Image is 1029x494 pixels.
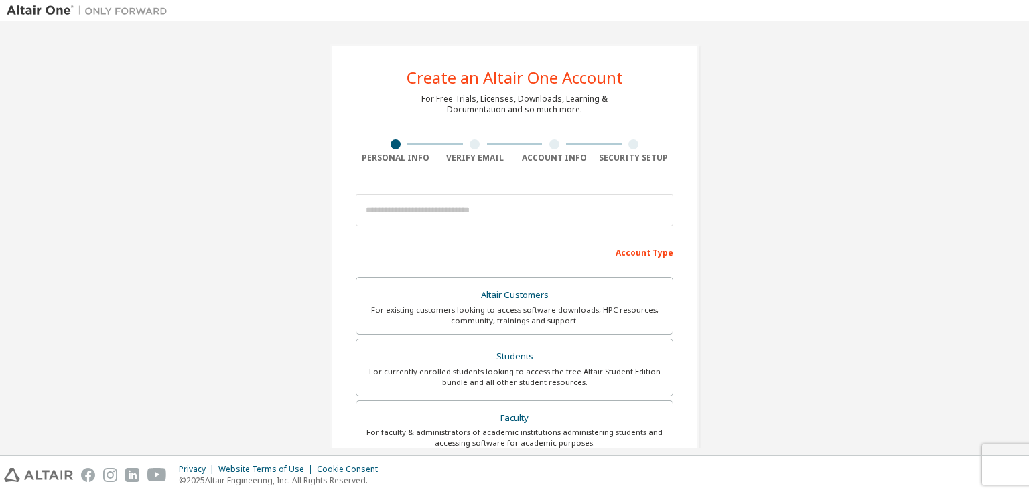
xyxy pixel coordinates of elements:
[364,409,665,428] div: Faculty
[7,4,174,17] img: Altair One
[421,94,608,115] div: For Free Trials, Licenses, Downloads, Learning & Documentation and so much more.
[514,153,594,163] div: Account Info
[356,241,673,262] div: Account Type
[179,464,218,475] div: Privacy
[125,468,139,482] img: linkedin.svg
[364,366,665,388] div: For currently enrolled students looking to access the free Altair Student Edition bundle and all ...
[364,347,665,366] div: Students
[364,286,665,305] div: Altair Customers
[594,153,674,163] div: Security Setup
[179,475,386,486] p: © 2025 Altair Engineering, Inc. All Rights Reserved.
[364,427,665,448] div: For faculty & administrators of academic institutions administering students and accessing softwa...
[435,153,515,163] div: Verify Email
[407,70,623,86] div: Create an Altair One Account
[103,468,117,482] img: instagram.svg
[147,468,167,482] img: youtube.svg
[356,153,435,163] div: Personal Info
[4,468,73,482] img: altair_logo.svg
[364,305,665,326] div: For existing customers looking to access software downloads, HPC resources, community, trainings ...
[218,464,317,475] div: Website Terms of Use
[81,468,95,482] img: facebook.svg
[317,464,386,475] div: Cookie Consent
